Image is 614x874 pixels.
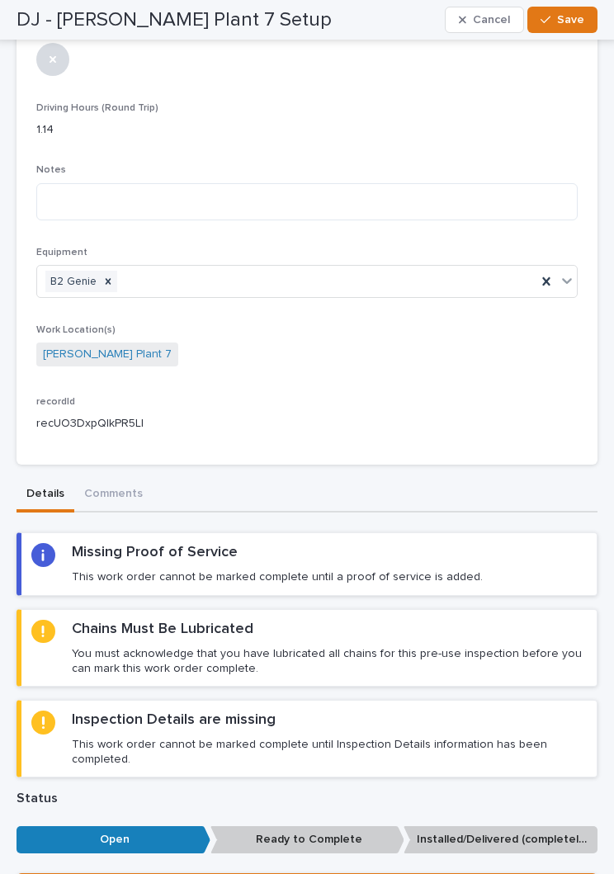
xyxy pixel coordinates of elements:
h2: DJ - [PERSON_NAME] Plant 7 Setup [17,8,332,32]
p: You must acknowledge that you have lubricated all chains for this pre-use inspection before you c... [72,646,587,676]
div: B2 Genie [45,271,99,293]
h2: Chains Must Be Lubricated [72,620,253,640]
span: recordId [36,397,75,407]
p: Status [17,791,597,806]
p: recUO3DxpQIkPR5LI [36,415,578,432]
button: Comments [74,478,153,513]
span: Notes [36,165,66,175]
span: Equipment [36,248,87,257]
p: This work order cannot be marked complete until Inspection Details information has been completed. [72,737,587,767]
h2: Missing Proof of Service [72,543,238,563]
span: Driving Hours (Round Trip) [36,103,158,113]
button: Details [17,478,74,513]
button: Save [527,7,597,33]
p: 1.14 [36,121,578,139]
p: This work order cannot be marked complete until a proof of service is added. [72,569,483,584]
button: Cancel [445,7,524,33]
p: Installed/Delivered (completely done) [404,826,597,853]
h2: Inspection Details are missing [72,711,276,730]
a: [PERSON_NAME] Plant 7 [43,346,172,363]
p: Open [17,826,210,853]
span: Save [557,12,584,27]
span: Work Location(s) [36,325,116,335]
p: Ready to Complete [210,826,404,853]
span: Cancel [473,12,510,27]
